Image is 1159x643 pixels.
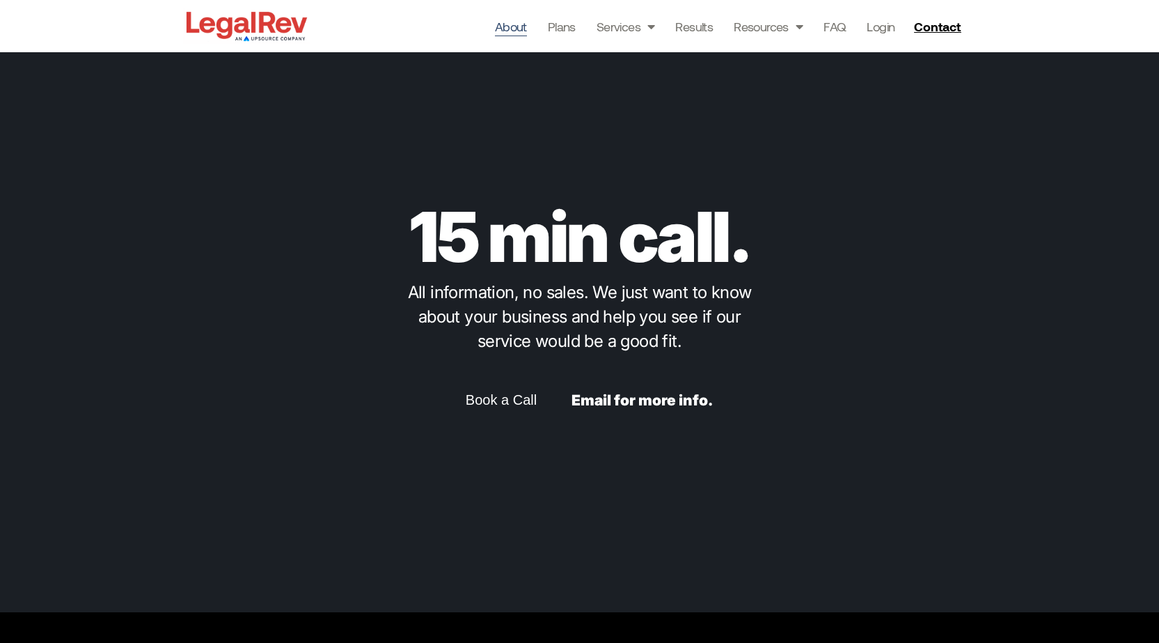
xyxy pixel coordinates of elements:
span: Contact [914,20,961,33]
a: Results [675,17,713,36]
a: About [495,17,527,36]
a: Resources [734,17,803,36]
a: Plans [548,17,576,36]
a: Contact [908,15,970,38]
span: Book a Call [466,393,537,407]
a: Book a Call [446,384,558,416]
nav: Menu [495,17,895,36]
p: 15 min call. [286,208,874,266]
a: Email for more info. [571,392,713,409]
a: FAQ [823,17,846,36]
p: All information, no sales. We just want to know about your business and help you see if our servi... [390,280,769,353]
a: Login [867,17,894,36]
a: Services [597,17,655,36]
